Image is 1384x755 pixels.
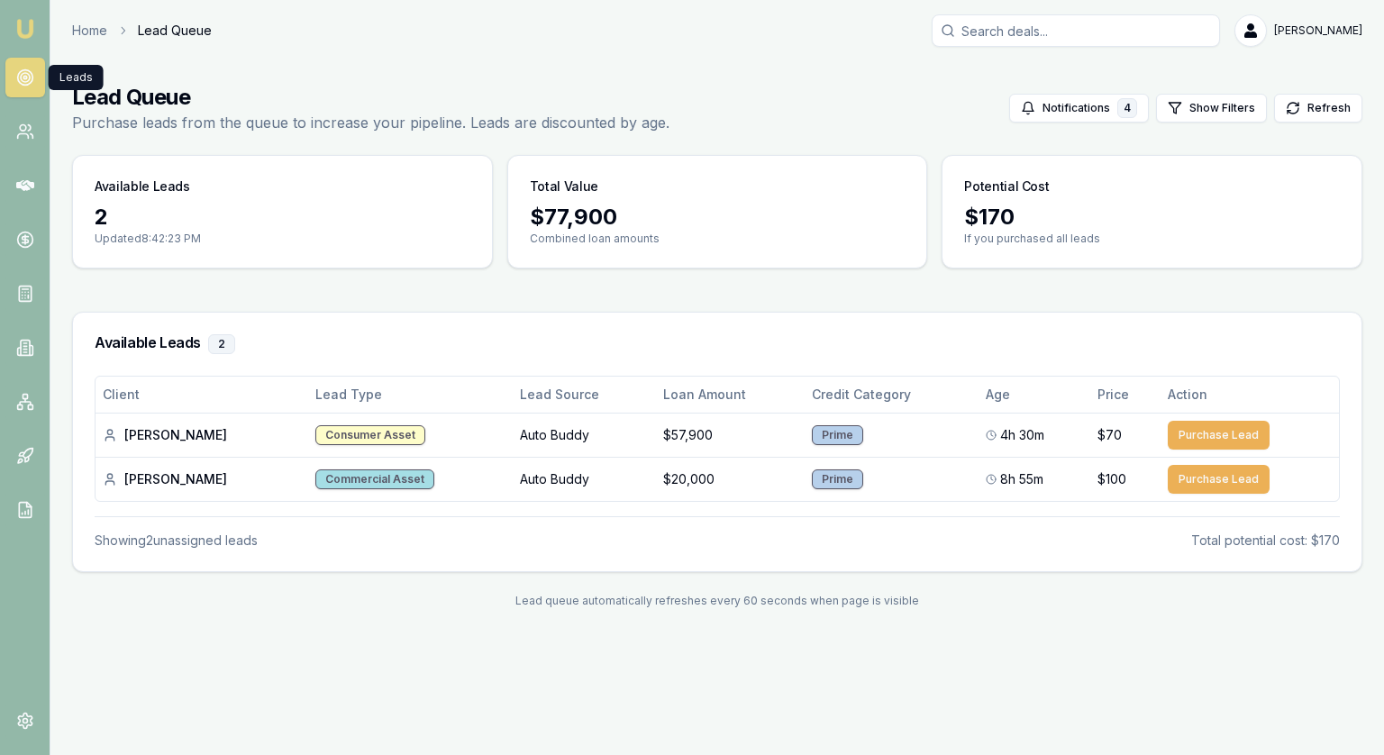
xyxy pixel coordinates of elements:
p: Combined loan amounts [530,232,906,246]
div: Prime [812,425,863,445]
span: 8h 55m [1000,470,1043,488]
button: Refresh [1274,94,1362,123]
span: [PERSON_NAME] [1274,23,1362,38]
p: Updated 8:42:23 PM [95,232,470,246]
td: $57,900 [656,413,805,457]
td: Auto Buddy [513,457,656,501]
h1: Lead Queue [72,83,669,112]
th: Action [1161,377,1339,413]
div: Consumer Asset [315,425,425,445]
div: [PERSON_NAME] [103,470,301,488]
div: 2 [208,334,235,354]
span: $70 [1097,426,1122,444]
span: 4h 30m [1000,426,1044,444]
div: Prime [812,469,863,489]
h3: Total Value [530,177,598,196]
button: Show Filters [1156,94,1267,123]
div: Showing 2 unassigned lead s [95,532,258,550]
button: Purchase Lead [1168,465,1270,494]
h3: Available Leads [95,334,1340,354]
div: Commercial Asset [315,469,434,489]
h3: Available Leads [95,177,190,196]
th: Lead Type [308,377,513,413]
td: $20,000 [656,457,805,501]
div: $ 77,900 [530,203,906,232]
p: If you purchased all leads [964,232,1340,246]
span: $100 [1097,470,1126,488]
button: Purchase Lead [1168,421,1270,450]
div: Leads [49,65,104,90]
th: Loan Amount [656,377,805,413]
div: 4 [1117,98,1137,118]
div: 2 [95,203,470,232]
div: $ 170 [964,203,1340,232]
th: Lead Source [513,377,656,413]
p: Purchase leads from the queue to increase your pipeline. Leads are discounted by age. [72,112,669,133]
nav: breadcrumb [72,22,212,40]
th: Price [1090,377,1161,413]
input: Search deals [932,14,1220,47]
a: Home [72,22,107,40]
div: [PERSON_NAME] [103,426,301,444]
td: Auto Buddy [513,413,656,457]
button: Notifications4 [1009,94,1149,123]
img: emu-icon-u.png [14,18,36,40]
th: Credit Category [805,377,979,413]
th: Age [979,377,1090,413]
th: Client [96,377,308,413]
div: Total potential cost: $170 [1191,532,1340,550]
h3: Potential Cost [964,177,1049,196]
div: Lead queue automatically refreshes every 60 seconds when page is visible [72,594,1362,608]
span: Lead Queue [138,22,212,40]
